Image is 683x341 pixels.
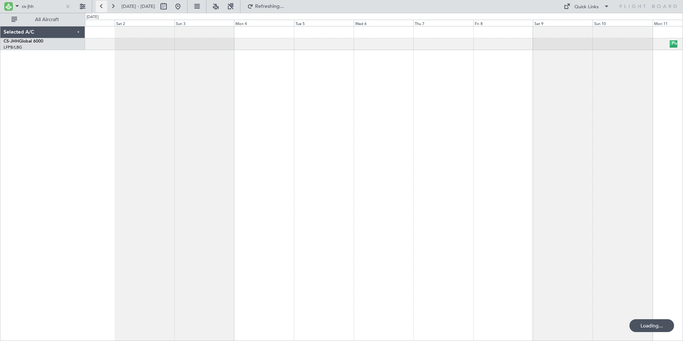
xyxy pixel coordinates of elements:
div: Thu 7 [413,20,473,26]
div: [DATE] [86,14,99,20]
div: Tue 5 [294,20,354,26]
span: CS-JHH [4,39,19,44]
button: Quick Links [560,1,613,12]
a: CS-JHHGlobal 6000 [4,39,43,44]
div: Sun 10 [593,20,652,26]
div: Fri 8 [473,20,533,26]
div: Mon 4 [234,20,294,26]
div: Loading... [629,319,674,332]
div: Wed 6 [354,20,413,26]
span: All Aircraft [19,17,75,22]
div: Sun 3 [174,20,234,26]
button: All Aircraft [8,14,78,25]
div: Sat 9 [533,20,593,26]
button: Refreshing... [244,1,287,12]
div: Sat 2 [115,20,174,26]
div: Quick Links [574,4,599,11]
input: A/C (Reg. or Type) [22,1,63,12]
a: LFPB/LBG [4,45,22,50]
span: [DATE] - [DATE] [121,3,155,10]
span: Refreshing... [255,4,285,9]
